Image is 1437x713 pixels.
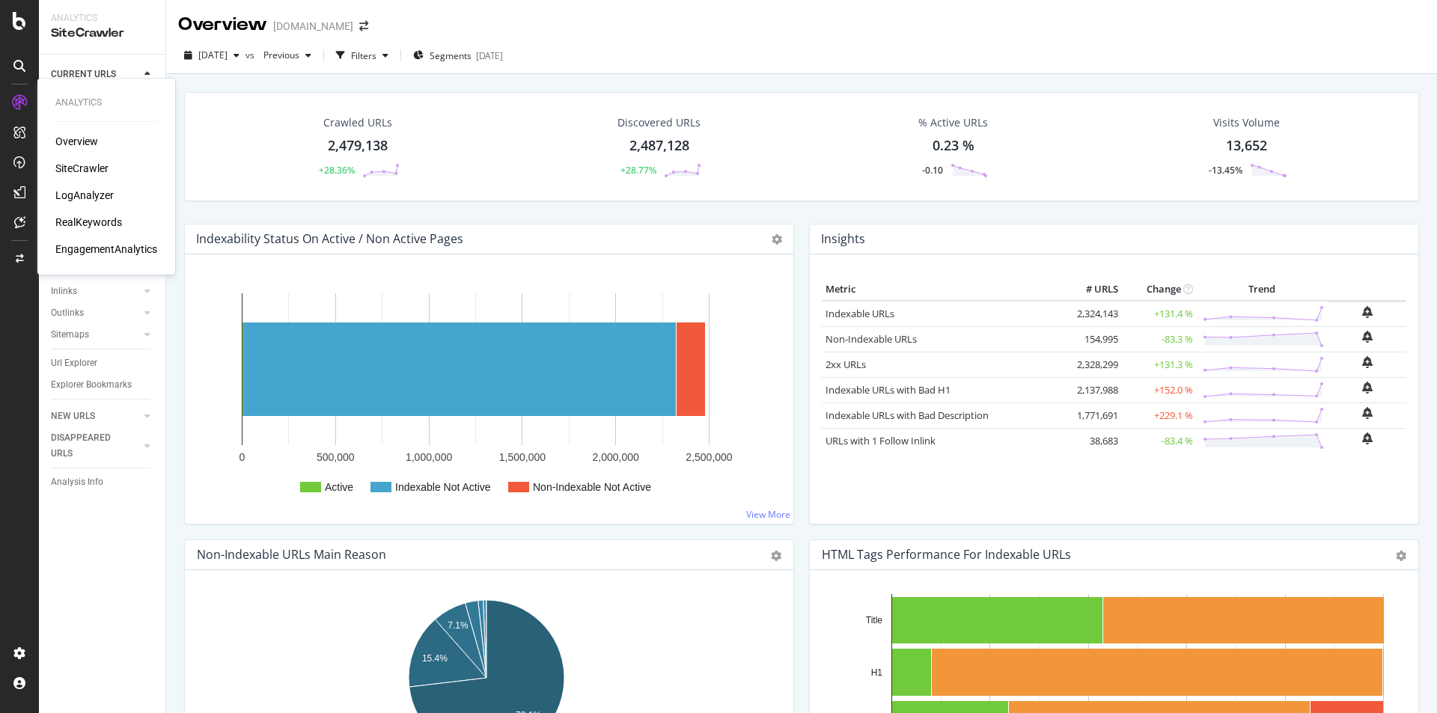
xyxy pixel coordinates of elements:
div: Non-Indexable URLs Main Reason [197,547,386,562]
div: +28.36% [319,164,355,177]
text: Indexable Not Active [395,481,491,493]
a: 2xx URLs [826,358,866,371]
a: View More [746,508,790,521]
h4: Insights [821,229,865,249]
text: 0 [239,451,245,463]
a: Inlinks [51,284,140,299]
div: 2,487,128 [629,136,689,156]
a: Explorer Bookmarks [51,377,155,393]
th: # URLS [1062,278,1122,301]
a: LogAnalyzer [55,188,114,203]
div: HTML Tags Performance for Indexable URLs [822,547,1071,562]
div: DISAPPEARED URLS [51,430,126,462]
text: Active [325,481,353,493]
svg: A chart. [197,278,781,512]
div: +28.77% [620,164,656,177]
td: +152.0 % [1122,377,1197,403]
div: 2,479,138 [328,136,388,156]
div: NEW URLS [51,408,95,424]
td: 1,771,691 [1062,403,1122,428]
div: bell-plus [1362,407,1373,419]
span: vs [245,49,257,61]
a: EngagementAnalytics [55,242,157,257]
text: H1 [871,667,883,678]
a: CURRENT URLS [51,67,140,82]
button: Previous [257,43,317,67]
div: [DATE] [476,49,503,62]
td: 2,137,988 [1062,377,1122,403]
text: 500,000 [317,451,355,463]
div: Overview [178,12,267,37]
div: 13,652 [1226,136,1267,156]
a: Indexable URLs with Bad H1 [826,383,951,397]
span: 2025 Sep. 1st [198,49,228,61]
a: Indexable URLs with Bad Description [826,408,989,422]
a: URLs with 1 Follow Inlink [826,434,936,447]
div: 0.23 % [933,136,974,156]
div: bell-plus [1362,306,1373,318]
a: Non-Indexable URLs [826,332,917,346]
div: bell-plus [1362,382,1373,394]
td: 2,324,143 [1062,301,1122,327]
text: 15.4% [422,653,448,664]
div: gear [771,551,781,561]
div: Outlinks [51,305,84,321]
text: 1,000,000 [406,451,452,463]
a: DISAPPEARED URLS [51,430,140,462]
th: Metric [822,278,1062,301]
div: gear [1396,551,1406,561]
button: [DATE] [178,43,245,67]
span: Segments [430,49,472,62]
div: bell-plus [1362,432,1373,444]
div: Visits Volume [1213,115,1280,130]
th: Trend [1197,278,1328,301]
td: 154,995 [1062,326,1122,352]
button: Filters [330,43,394,67]
a: Outlinks [51,305,140,321]
div: Analytics [51,12,153,25]
a: Indexable URLs [826,307,894,320]
a: SiteCrawler [55,161,109,176]
td: +229.1 % [1122,403,1197,428]
div: Discovered URLs [617,115,701,130]
td: 38,683 [1062,428,1122,453]
td: -83.3 % [1122,326,1197,352]
div: Sitemaps [51,327,89,343]
div: CURRENT URLS [51,67,116,82]
a: RealKeywords [55,215,122,230]
span: Previous [257,49,299,61]
div: arrow-right-arrow-left [359,21,368,31]
text: 1,500,000 [499,451,546,463]
div: bell-plus [1362,331,1373,343]
text: 2,500,000 [686,451,732,463]
div: SiteCrawler [51,25,153,42]
div: Crawled URLs [323,115,392,130]
div: Explorer Bookmarks [51,377,132,393]
div: -0.10 [922,164,943,177]
text: Non-Indexable Not Active [533,481,651,493]
a: Url Explorer [51,355,155,371]
a: Overview [55,134,98,149]
div: Filters [351,49,376,62]
td: 2,328,299 [1062,352,1122,377]
td: +131.3 % [1122,352,1197,377]
div: Analytics [55,97,157,109]
a: Analysis Info [51,474,155,490]
text: Title [866,615,883,625]
td: -83.4 % [1122,428,1197,453]
a: Sitemaps [51,327,140,343]
div: Url Explorer [51,355,97,371]
text: 2,000,000 [593,451,639,463]
div: Analysis Info [51,474,103,490]
div: % Active URLs [918,115,988,130]
div: [DOMAIN_NAME] [273,19,353,34]
a: NEW URLS [51,408,140,424]
div: Inlinks [51,284,77,299]
th: Change [1122,278,1197,301]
